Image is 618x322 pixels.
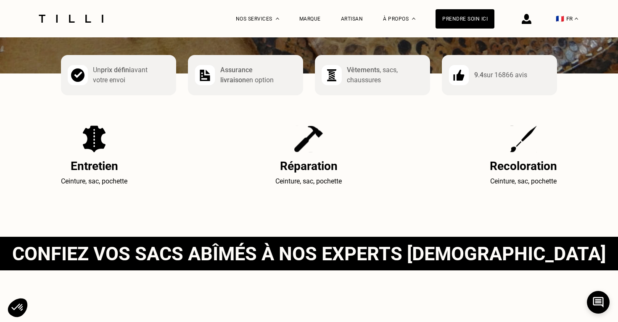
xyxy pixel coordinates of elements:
[12,243,606,265] h3: Confiez vos sacs abîmés à nos experts [DEMOGRAPHIC_DATA]
[195,65,215,85] img: check
[490,159,557,173] h2: Recoloration
[341,16,363,22] a: Artisan
[246,76,274,84] span: en option
[299,16,321,22] a: Marque
[294,126,323,152] img: Réparation
[61,159,127,173] h2: Entretien
[575,18,578,20] img: menu déroulant
[220,66,253,84] span: Assurance livraison
[556,15,564,23] span: 🇫🇷
[412,18,415,20] img: Menu déroulant à propos
[93,66,101,74] span: Un
[322,65,342,85] img: check
[68,65,88,85] img: check
[83,126,106,152] img: Entretien
[275,176,342,186] p: Ceinture, sac, pochette
[101,66,131,74] span: prix défini
[483,71,527,79] span: sur 16866 avis
[436,9,494,29] a: Prendre soin ici
[276,18,279,20] img: Menu déroulant
[490,176,557,186] p: Ceinture, sac, pochette
[36,15,106,23] img: Logo du service de couturière Tilli
[61,176,127,186] p: Ceinture, sac, pochette
[449,65,469,85] img: check
[275,159,342,173] h2: Réparation
[347,66,380,74] span: Vêtements
[510,126,537,152] img: Recoloration
[522,14,531,24] img: icône connexion
[474,71,483,79] span: 9.4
